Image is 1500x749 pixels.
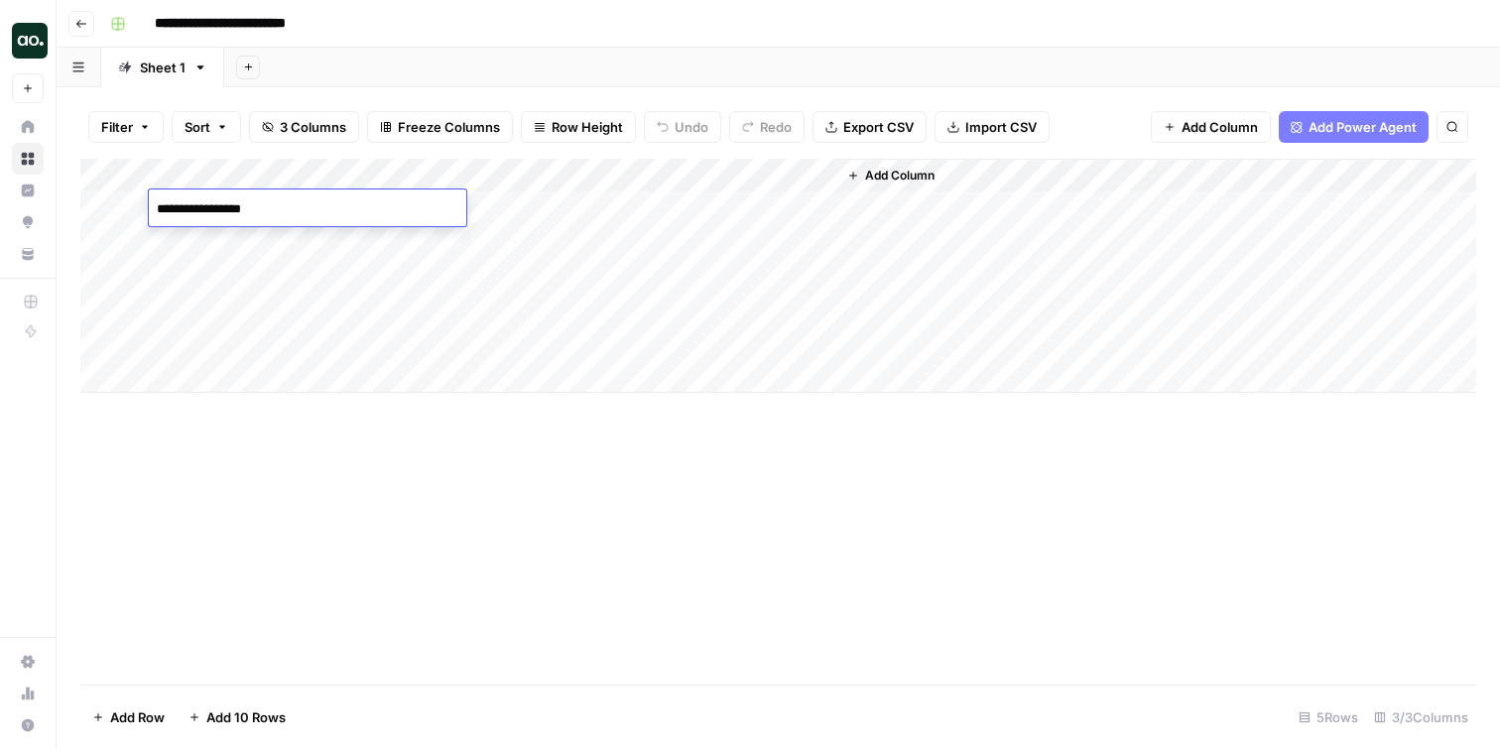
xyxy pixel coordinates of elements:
button: Freeze Columns [367,111,513,143]
button: Add Column [839,163,942,188]
span: Row Height [552,117,623,137]
button: Import CSV [935,111,1050,143]
span: Add 10 Rows [206,707,286,727]
a: Insights [12,175,44,206]
button: Redo [729,111,805,143]
div: 5 Rows [1291,701,1366,733]
a: Opportunities [12,206,44,238]
button: Workspace: AO Internal Ops [12,16,44,65]
img: AO Internal Ops Logo [12,23,48,59]
button: Add 10 Rows [177,701,298,733]
a: Usage [12,678,44,709]
span: Add Column [865,167,935,185]
span: Undo [675,117,708,137]
button: Row Height [521,111,636,143]
a: Your Data [12,238,44,270]
button: Add Column [1151,111,1271,143]
a: Browse [12,143,44,175]
button: Filter [88,111,164,143]
span: Add Power Agent [1309,117,1417,137]
button: Sort [172,111,241,143]
span: Add Row [110,707,165,727]
span: Add Column [1182,117,1258,137]
button: Add Power Agent [1279,111,1429,143]
span: Import CSV [965,117,1037,137]
a: Settings [12,646,44,678]
a: Home [12,111,44,143]
button: Add Row [80,701,177,733]
button: Undo [644,111,721,143]
span: Export CSV [843,117,914,137]
span: 3 Columns [280,117,346,137]
div: 3/3 Columns [1366,701,1476,733]
div: Sheet 1 [140,58,186,77]
span: Sort [185,117,210,137]
span: Redo [760,117,792,137]
button: Export CSV [812,111,927,143]
button: Help + Support [12,709,44,741]
span: Freeze Columns [398,117,500,137]
button: 3 Columns [249,111,359,143]
span: Filter [101,117,133,137]
a: Sheet 1 [101,48,224,87]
